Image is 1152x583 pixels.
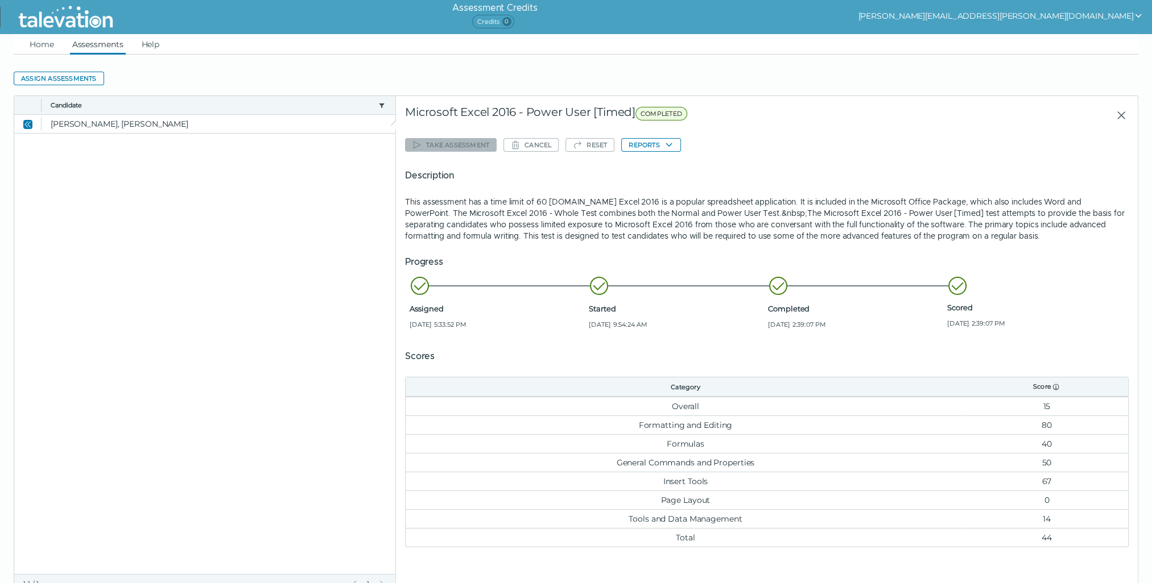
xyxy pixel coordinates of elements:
[51,101,374,110] button: Candidate
[406,415,965,434] td: Formatting and Editing
[635,107,687,120] span: COMPLETED
[947,303,1122,312] span: Scored
[965,415,1128,434] td: 80
[70,34,126,55] a: Assessments
[21,117,35,131] button: Close
[406,397,965,415] td: Overall
[565,138,614,152] button: Reset
[14,3,118,31] img: Talevation_Logo_Transparent_white.png
[406,509,965,528] td: Tools and Data Management
[589,320,763,329] span: [DATE] 9:54:24 AM
[23,120,32,129] cds-icon: Close
[405,169,1129,182] h5: Description
[965,528,1128,547] td: 44
[768,304,943,313] span: Completed
[472,15,514,28] span: Credits
[947,319,1122,328] span: [DATE] 2:39:07 PM
[858,9,1143,23] button: show user actions
[965,509,1128,528] td: 14
[377,101,386,110] button: candidate filter
[503,138,559,152] button: Cancel
[42,115,395,133] clr-dg-cell: [PERSON_NAME], [PERSON_NAME]
[410,304,584,313] span: Assigned
[502,17,511,26] span: 0
[406,490,965,509] td: Page Layout
[406,528,965,547] td: Total
[405,105,899,126] div: Microsoft Excel 2016 - Power User [Timed]
[405,196,1129,241] p: This assessment has a time limit of 60 [DOMAIN_NAME] Excel 2016 is a popular spreadsheet applicat...
[965,490,1128,509] td: 0
[410,320,584,329] span: [DATE] 5:33:52 PM
[965,377,1128,397] th: Score
[406,434,965,453] td: Formulas
[965,434,1128,453] td: 40
[406,472,965,490] td: Insert Tools
[405,349,1129,363] h5: Scores
[139,34,162,55] a: Help
[1107,105,1129,126] button: Close
[406,453,965,472] td: General Commands and Properties
[589,304,763,313] span: Started
[14,72,104,85] button: Assign assessments
[768,320,943,329] span: [DATE] 2:39:07 PM
[406,377,965,397] th: Category
[965,453,1128,472] td: 50
[621,138,680,152] button: Reports
[405,255,1129,269] h5: Progress
[27,34,56,55] a: Home
[965,472,1128,490] td: 67
[405,138,497,152] button: Take assessment
[965,397,1128,415] td: 15
[452,1,537,15] h6: Assessment Credits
